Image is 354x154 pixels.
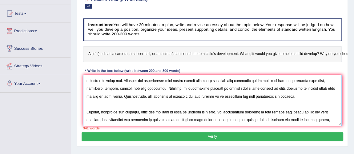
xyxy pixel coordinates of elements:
[0,40,70,55] a: Success Stories
[88,22,113,27] b: Instructions:
[83,69,182,74] div: * Write in the box below (write between 200 and 300 words)
[0,57,70,73] a: Strategy Videos
[85,4,92,9] span: 28
[83,46,342,62] h4: A gift (such as a camera, a soccer ball, or an animal) can contribute to a child’s development. W...
[0,75,70,90] a: Your Account
[82,132,343,141] button: Verify
[83,18,342,41] h4: You will have 20 minutes to plan, write and revise an essay about the topic below. Your response ...
[83,126,342,131] div: 341 words
[0,5,70,20] a: Tests
[0,22,70,38] a: Predictions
